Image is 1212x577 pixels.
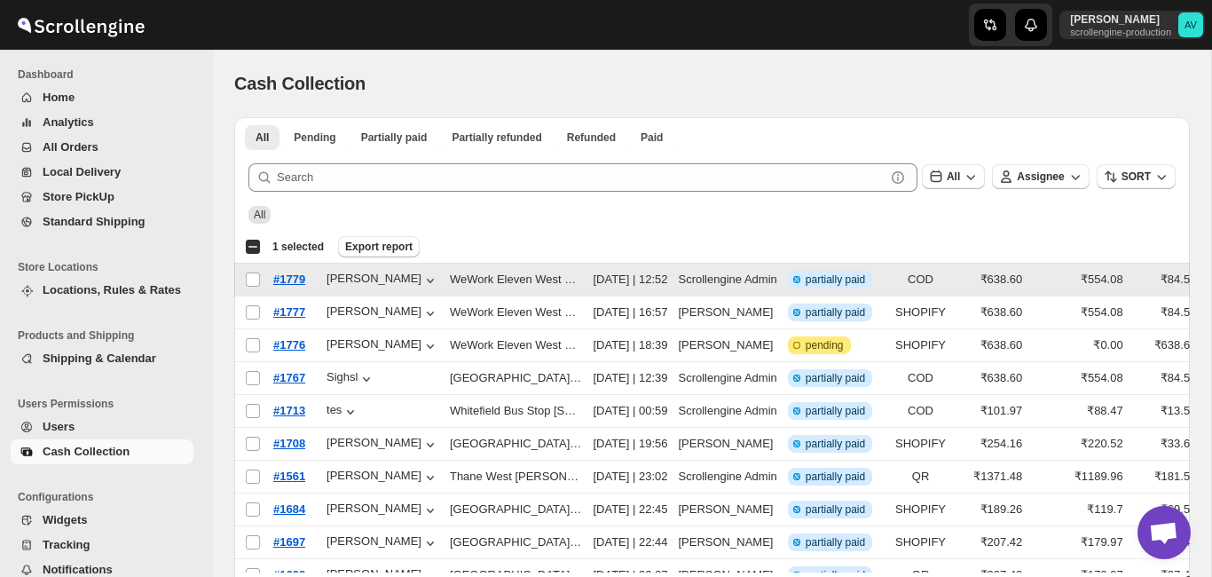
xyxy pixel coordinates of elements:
td: Scrollengine Admin [673,461,783,494]
span: SORT [1121,170,1151,183]
span: SHOPIFY [883,501,958,518]
button: WeWork Eleven West – Coworking & Office Space in [GEOGRAPHIC_DATA], [GEOGRAPHIC_DATA] Baner Gaon ... [450,273,583,286]
span: ₹0.00 [1033,336,1122,354]
span: partially paid [806,371,865,385]
td: Scrollengine Admin [673,395,783,428]
button: Whitefield Bus Stop [STREET_ADDRESS] Vinayaka Layout [GEOGRAPHIC_DATA] [450,404,583,417]
div: [PERSON_NAME] [327,502,439,519]
button: Locations, Rules & Rates [11,278,193,303]
span: ₹220.52 [1033,435,1122,453]
span: SHOPIFY [883,304,958,321]
td: [PERSON_NAME] [673,428,783,461]
span: QR [883,468,958,486]
span: ₹554.08 [1033,369,1122,387]
text: AV [1184,20,1198,30]
span: Export report [345,240,413,254]
span: SHOPIFY [883,435,958,453]
span: Users [43,420,75,433]
td: [DATE] | 19:56 [587,428,673,461]
span: partially paid [806,502,865,517]
div: [PERSON_NAME] [327,304,439,322]
button: [PERSON_NAME] [327,534,439,552]
span: Users Permissions [18,397,201,411]
span: ₹84.52 [1134,304,1197,321]
button: SORT [1097,164,1176,189]
button: [PERSON_NAME] [327,436,439,454]
button: Cash Collection [11,439,193,464]
button: #1776 [273,336,305,354]
span: Avinash Vishwakarma [1178,12,1203,37]
td: [PERSON_NAME] [673,526,783,559]
input: Search [277,163,885,192]
span: Home [43,91,75,104]
span: #1767 [273,371,305,384]
p: [PERSON_NAME] [1070,12,1171,27]
button: WeWork Eleven West – Coworking & Office Space in [GEOGRAPHIC_DATA], [GEOGRAPHIC_DATA] Baner Gaon ... [450,338,583,352]
button: [GEOGRAPHIC_DATA] [PERSON_NAME][GEOGRAPHIC_DATA] [450,371,583,384]
span: Pending [294,130,335,145]
button: [GEOGRAPHIC_DATA], [PERSON_NAME] Cooperative Housing Society Internal Road [GEOGRAPHIC_DATA] [450,502,583,516]
span: COD [883,369,958,387]
span: pending [806,338,844,352]
td: Scrollengine Admin [673,362,783,395]
span: All Orders [43,140,98,154]
span: #1779 [273,273,305,286]
span: partially paid [806,305,865,320]
span: 1 selected [272,240,324,254]
button: Thane West [PERSON_NAME] Rangayatan Ghantali [450,470,583,483]
td: Scrollengine Admin [673,264,783,296]
span: ₹13.50 [1134,402,1197,420]
span: #1776 [273,338,305,352]
button: [GEOGRAPHIC_DATA], [PERSON_NAME] Cooperative Housing Society Internal Road [GEOGRAPHIC_DATA] [450,535,583,549]
div: [PERSON_NAME] [327,337,439,355]
span: Configurations [18,490,201,504]
span: partially paid [806,404,865,418]
button: Tracking [11,533,193,557]
td: [DATE] | 12:52 [587,264,673,296]
span: Locations, Rules & Rates [43,283,181,296]
span: ₹638.60 [969,304,1022,321]
span: All [947,170,960,183]
button: #1684 [273,501,305,518]
span: All [256,130,269,145]
button: [PERSON_NAME] [327,272,439,289]
div: Sighsl [327,370,375,388]
span: ₹181.52 [1134,468,1197,486]
span: partially paid [806,470,865,484]
span: Partially refunded [452,130,541,145]
span: Assignee [1017,170,1064,183]
span: ₹554.08 [1033,271,1122,288]
button: Assignee [992,164,1089,189]
button: #1767 [273,369,305,387]
button: #1697 [273,534,305,551]
span: ₹638.60 [969,271,1022,288]
span: Partially paid [361,130,428,145]
span: Cash Collection [234,74,366,93]
span: Refunded [567,130,616,145]
span: Widgets [43,513,87,526]
span: Tracking [43,538,90,551]
div: Open chat [1137,506,1191,559]
span: ₹207.42 [969,534,1022,551]
span: #1713 [273,404,305,417]
img: ScrollEngine [14,3,147,47]
span: COD [883,271,958,288]
span: #1708 [273,437,305,450]
span: ₹84.52 [1134,369,1197,387]
span: Products and Shipping [18,328,201,343]
span: ₹189.26 [969,501,1022,518]
button: #1779 [273,271,305,288]
td: [DATE] | 12:39 [587,362,673,395]
td: [DATE] | 23:02 [587,461,673,494]
span: Cash Collection [43,445,130,458]
td: [DATE] | 22:45 [587,494,673,526]
button: [GEOGRAPHIC_DATA], [PERSON_NAME] Cooperative Housing Society Internal Road [GEOGRAPHIC_DATA] [450,437,583,450]
span: Analytics [43,115,94,129]
button: [PERSON_NAME] [327,469,439,486]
